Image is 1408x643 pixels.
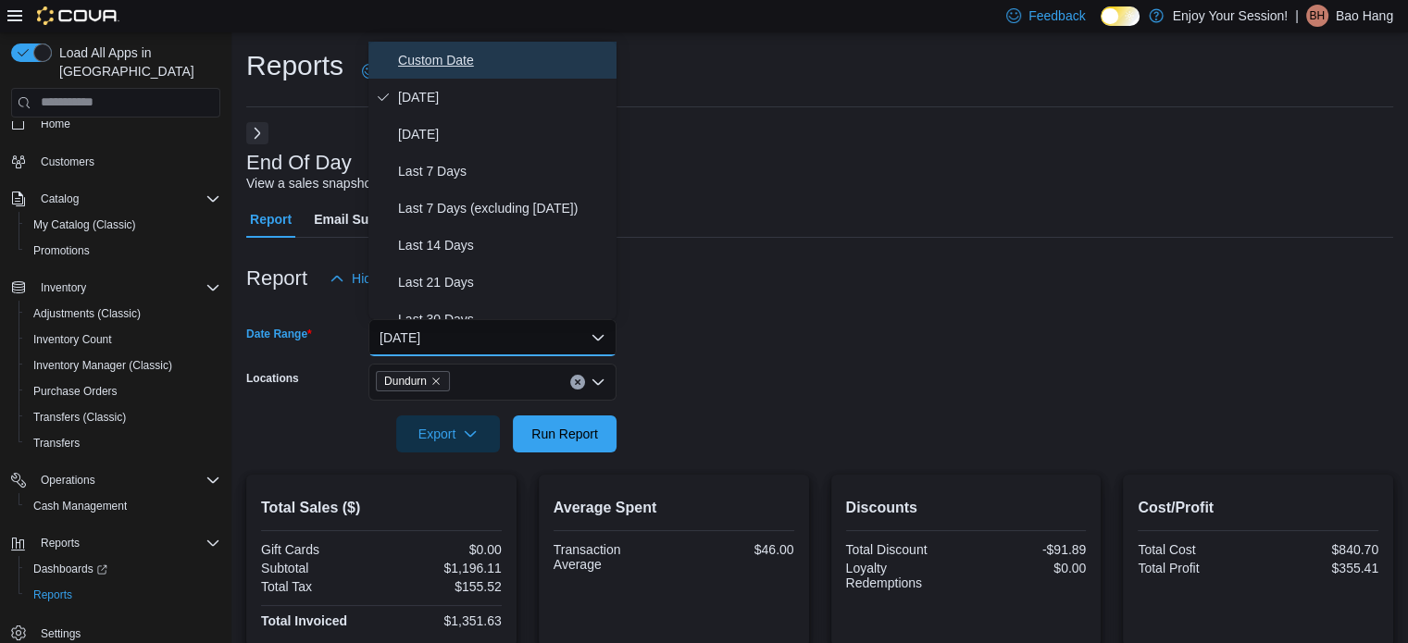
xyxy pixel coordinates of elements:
[246,371,299,386] label: Locations
[398,49,609,71] span: Custom Date
[26,303,220,325] span: Adjustments (Classic)
[678,542,794,557] div: $46.00
[246,152,352,174] h3: End Of Day
[1138,561,1254,575] div: Total Profit
[41,155,94,169] span: Customers
[26,406,133,428] a: Transfers (Classic)
[33,277,220,299] span: Inventory
[4,530,228,556] button: Reports
[26,328,220,351] span: Inventory Count
[33,358,172,373] span: Inventory Manager (Classic)
[19,301,228,327] button: Adjustments (Classic)
[261,613,347,628] strong: Total Invoiced
[398,197,609,219] span: Last 7 Days (excluding [DATE])
[4,467,228,493] button: Operations
[1309,5,1325,27] span: BH
[430,376,442,387] button: Remove Dundurn from selection in this group
[19,352,228,378] button: Inventory Manager (Classic)
[26,240,220,262] span: Promotions
[261,579,378,594] div: Total Tax
[33,277,93,299] button: Inventory
[969,542,1086,557] div: -$91.89
[19,404,228,430] button: Transfers (Classic)
[19,430,228,456] button: Transfers
[398,271,609,293] span: Last 21 Days
[26,495,134,517] a: Cash Management
[26,558,220,580] span: Dashboards
[33,151,102,173] a: Customers
[26,214,220,236] span: My Catalog (Classic)
[33,150,220,173] span: Customers
[554,542,670,572] div: Transaction Average
[513,415,617,452] button: Run Report
[322,260,456,297] button: Hide Parameters
[246,122,268,144] button: Next
[250,201,292,238] span: Report
[261,497,502,519] h2: Total Sales ($)
[26,584,220,606] span: Reports
[33,306,141,321] span: Adjustments (Classic)
[26,354,220,377] span: Inventory Manager (Classic)
[846,542,963,557] div: Total Discount
[19,212,228,238] button: My Catalog (Classic)
[41,192,79,206] span: Catalog
[33,587,72,602] span: Reports
[33,188,86,210] button: Catalog
[1306,5,1328,27] div: Bao Hang
[33,217,136,232] span: My Catalog (Classic)
[37,6,119,25] img: Cova
[385,561,502,575] div: $1,196.11
[26,406,220,428] span: Transfers (Classic)
[52,43,220,80] span: Load All Apps in [GEOGRAPHIC_DATA]
[398,160,609,182] span: Last 7 Days
[246,327,312,341] label: Date Range
[33,532,220,554] span: Reports
[33,384,118,399] span: Purchase Orders
[396,415,500,452] button: Export
[33,188,220,210] span: Catalog
[246,267,307,290] h3: Report
[33,410,126,425] span: Transfers (Classic)
[26,495,220,517] span: Cash Management
[368,319,617,356] button: [DATE]
[33,113,78,135] a: Home
[26,214,143,236] a: My Catalog (Classic)
[26,380,125,402] a: Purchase Orders
[969,561,1086,575] div: $0.00
[41,626,81,641] span: Settings
[398,86,609,108] span: [DATE]
[26,354,180,377] a: Inventory Manager (Classic)
[554,497,794,519] h2: Average Spent
[1262,542,1378,557] div: $840.70
[1173,5,1289,27] p: Enjoy Your Session!
[1336,5,1393,27] p: Bao Hang
[531,425,598,443] span: Run Report
[33,243,90,258] span: Promotions
[26,584,80,606] a: Reports
[4,110,228,137] button: Home
[1028,6,1085,25] span: Feedback
[314,201,431,238] span: Email Subscription
[385,613,502,628] div: $1,351.63
[1295,5,1299,27] p: |
[19,378,228,404] button: Purchase Orders
[1262,561,1378,575] div: $355.41
[398,123,609,145] span: [DATE]
[376,371,450,391] span: Dundurn
[41,117,70,131] span: Home
[19,582,228,608] button: Reports
[246,174,517,193] div: View a sales snapshot for a date or date range.
[398,308,609,330] span: Last 30 Days
[33,499,127,513] span: Cash Management
[33,436,80,451] span: Transfers
[33,469,220,491] span: Operations
[19,556,228,582] a: Dashboards
[4,148,228,175] button: Customers
[385,579,502,594] div: $155.52
[19,493,228,519] button: Cash Management
[19,238,228,264] button: Promotions
[4,275,228,301] button: Inventory
[1101,26,1102,27] span: Dark Mode
[246,47,343,84] h1: Reports
[4,186,228,212] button: Catalog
